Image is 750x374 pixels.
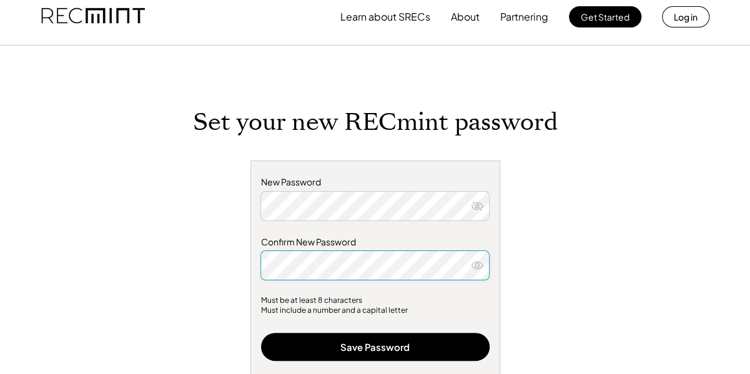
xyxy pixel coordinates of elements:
[662,6,709,27] button: Log in
[261,176,490,189] div: New Password
[193,108,558,140] h1: Set your new RECmint password
[261,236,490,249] div: Confirm New Password
[340,4,430,29] button: Learn about SRECs
[261,295,490,318] div: Must be at least 8 characters Must include a number and a capital letter
[569,6,641,27] button: Get Started
[500,4,548,29] button: Partnering
[451,4,480,29] button: About
[261,333,490,361] button: Save Password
